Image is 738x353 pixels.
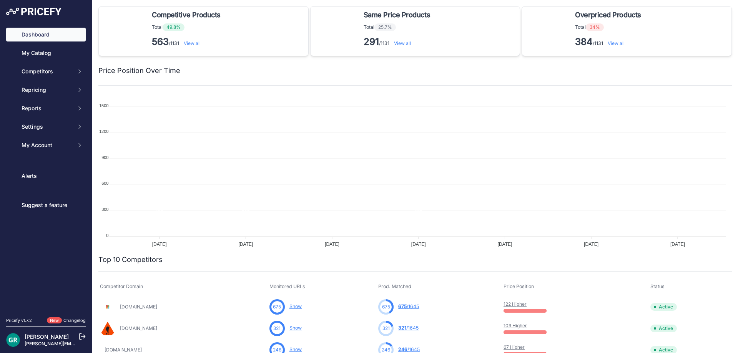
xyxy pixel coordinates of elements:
a: View all [608,40,625,46]
tspan: [DATE] [238,242,253,247]
span: 675 [398,303,407,309]
a: 67 Higher [504,344,525,350]
a: 675/1645 [398,303,419,309]
p: /1131 [364,36,433,48]
tspan: [DATE] [152,242,167,247]
span: Prod. Matched [378,283,411,289]
strong: 384 [575,36,593,47]
a: View all [184,40,201,46]
div: Pricefy v1.7.2 [6,317,32,324]
a: Show [289,325,302,331]
tspan: 600 [101,181,108,186]
h2: Top 10 Competitors [98,254,163,265]
span: My Account [22,141,72,149]
p: Total [575,23,644,31]
button: My Account [6,138,86,152]
img: Pricefy Logo [6,8,61,15]
p: /1131 [152,36,224,48]
a: Dashboard [6,28,86,41]
span: 675 [273,303,281,310]
p: Total [364,23,433,31]
a: [PERSON_NAME][EMAIL_ADDRESS][DOMAIN_NAME] [25,341,143,346]
span: 321 [382,325,390,332]
tspan: 1200 [99,129,108,134]
a: [DOMAIN_NAME] [105,347,142,353]
p: Total [152,23,224,31]
button: Competitors [6,65,86,78]
strong: 291 [364,36,379,47]
tspan: [DATE] [584,242,598,247]
tspan: 0 [106,233,108,238]
span: Status [650,283,665,289]
tspan: [DATE] [325,242,339,247]
span: 246 [398,346,407,352]
span: Same Price Products [364,10,430,20]
span: 675 [382,303,390,310]
a: [DOMAIN_NAME] [120,304,157,310]
a: Show [289,303,302,309]
tspan: 900 [101,155,108,160]
button: Reports [6,101,86,115]
span: 25.7% [374,23,396,31]
a: 246/1645 [398,346,420,352]
nav: Sidebar [6,28,86,308]
span: Settings [22,123,72,131]
tspan: [DATE] [411,242,426,247]
a: Changelog [63,318,86,323]
span: Competitor Domain [100,283,143,289]
tspan: [DATE] [670,242,685,247]
tspan: 300 [101,207,108,212]
span: 34% [586,23,604,31]
a: 321/1645 [398,325,419,331]
span: Monitored URLs [269,283,305,289]
span: 321 [273,325,281,332]
a: My Catalog [6,46,86,60]
span: Competitive Products [152,10,221,20]
span: Reports [22,104,72,112]
span: Price Position [504,283,534,289]
a: 122 Higher [504,301,527,307]
p: /1131 [575,36,644,48]
span: 49.8% [163,23,184,31]
a: View all [394,40,411,46]
tspan: [DATE] [498,242,512,247]
span: Active [650,303,677,311]
tspan: 1500 [99,103,108,108]
h2: Price Position Over Time [98,65,180,76]
button: Settings [6,120,86,134]
a: 109 Higher [504,323,527,328]
span: Active [650,325,677,332]
span: Competitors [22,68,72,75]
span: New [47,317,62,324]
a: [DOMAIN_NAME] [120,325,157,331]
a: Show [289,346,302,352]
a: Alerts [6,169,86,183]
a: Suggest a feature [6,198,86,212]
span: Overpriced Products [575,10,641,20]
strong: 563 [152,36,169,47]
button: Repricing [6,83,86,97]
span: Repricing [22,86,72,94]
span: 321 [398,325,406,331]
a: [PERSON_NAME] [25,333,69,340]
